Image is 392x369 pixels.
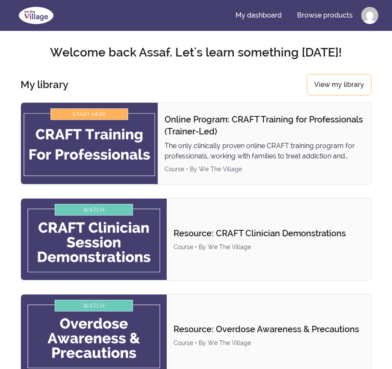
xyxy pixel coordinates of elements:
[14,45,378,60] h2: Welcome back Assaf. Let's learn something [DATE]!
[174,243,364,251] div: Course • By We The Village
[21,199,167,280] img: Product image for Resource: CRAFT Clinician Demonstrations
[21,102,371,184] a: Product image for Online Program: CRAFT Training for Professionals (Trainer-Led)Online Program: C...
[21,198,371,280] a: Product image for Resource: CRAFT Clinician DemonstrationsResource: CRAFT Clinician Demonstration...
[21,78,68,92] h3: My library
[174,323,364,335] p: Resource: Overdose Awareness & Precautions
[361,7,378,24] img: Profile image for Assaf
[165,165,364,173] div: Course • By We The Village
[14,5,59,26] img: We The Village logo
[165,141,364,161] p: The only clinically proven online CRAFT training program for professionals, working with families...
[229,5,378,26] nav: Main
[165,113,364,137] p: Online Program: CRAFT Training for Professionals (Trainer-Led)
[307,74,371,95] a: View my library
[290,5,360,26] a: Browse products
[21,103,158,184] img: Product image for Online Program: CRAFT Training for Professionals (Trainer-Led)
[174,339,364,347] div: Course • By We The Village
[174,227,364,239] p: Resource: CRAFT Clinician Demonstrations
[229,5,289,26] a: My dashboard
